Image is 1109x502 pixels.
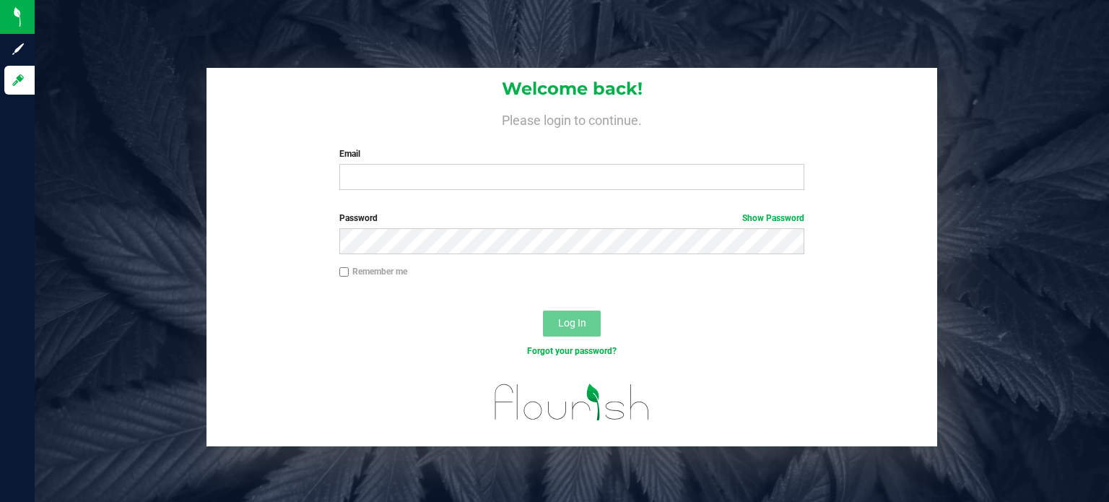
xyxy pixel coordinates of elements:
[543,311,601,337] button: Log In
[339,213,378,223] span: Password
[527,346,617,356] a: Forgot your password?
[339,147,805,160] label: Email
[11,42,25,56] inline-svg: Sign up
[558,317,586,329] span: Log In
[339,265,407,278] label: Remember me
[339,267,349,277] input: Remember me
[11,73,25,87] inline-svg: Log in
[481,373,664,431] img: flourish_logo.svg
[742,213,804,223] a: Show Password
[206,79,937,98] h1: Welcome back!
[206,110,937,127] h4: Please login to continue.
